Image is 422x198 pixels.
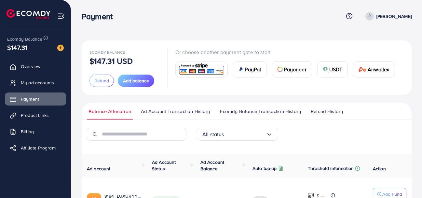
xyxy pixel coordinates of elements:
[57,12,65,20] img: menu
[278,67,283,72] img: card
[317,61,348,78] a: cardUSDT
[252,164,277,172] p: Auto top-up
[7,43,27,52] span: $147.31
[21,145,56,151] span: Affiliate Program
[141,108,210,115] span: Ad Account Transaction History
[175,48,400,56] p: Or choose another payment gate to start
[5,76,66,89] a: My ad accounts
[238,67,244,72] img: card
[202,129,224,139] span: All status
[311,108,343,115] span: Refund History
[175,62,228,78] a: card
[284,65,306,73] span: Payoneer
[7,36,42,42] span: Ecomdy Balance
[382,190,402,198] p: Add Fund
[88,108,131,115] span: Balance Allocation
[7,9,50,19] img: logo
[200,159,225,172] span: Ad Account Balance
[94,78,109,84] span: Refund
[5,109,66,122] a: Product Links
[363,12,412,21] a: [PERSON_NAME]
[233,61,267,78] a: cardPayPal
[57,45,64,51] img: image
[5,92,66,106] a: Payment
[21,112,49,119] span: Product Links
[376,12,412,20] p: [PERSON_NAME]
[87,165,111,172] span: Ad account
[220,108,301,115] span: Ecomdy Balance Transaction History
[308,164,354,172] p: Threshold information
[368,65,389,73] span: Airwallex
[118,75,154,87] button: Add balance
[197,128,278,141] div: Search for option
[5,60,66,73] a: Overview
[21,96,39,102] span: Payment
[152,159,176,172] span: Ad Account Status
[21,63,40,70] span: Overview
[359,67,366,72] img: card
[272,61,312,78] a: cardPayoneer
[329,65,343,73] span: USDT
[89,57,133,65] p: $147.31 USD
[82,12,118,21] h3: Payment
[89,75,114,87] button: Refund
[21,128,34,135] span: Billing
[394,169,417,193] iframe: Chat
[5,125,66,138] a: Billing
[178,63,225,77] img: card
[245,65,261,73] span: PayPal
[224,129,266,139] input: Search for option
[123,78,149,84] span: Add balance
[353,61,395,78] a: cardAirwallex
[373,165,386,172] span: Action
[5,141,66,154] a: Affiliate Program
[89,49,125,55] span: Ecomdy Balance
[21,79,54,86] span: My ad accounts
[323,67,328,72] img: card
